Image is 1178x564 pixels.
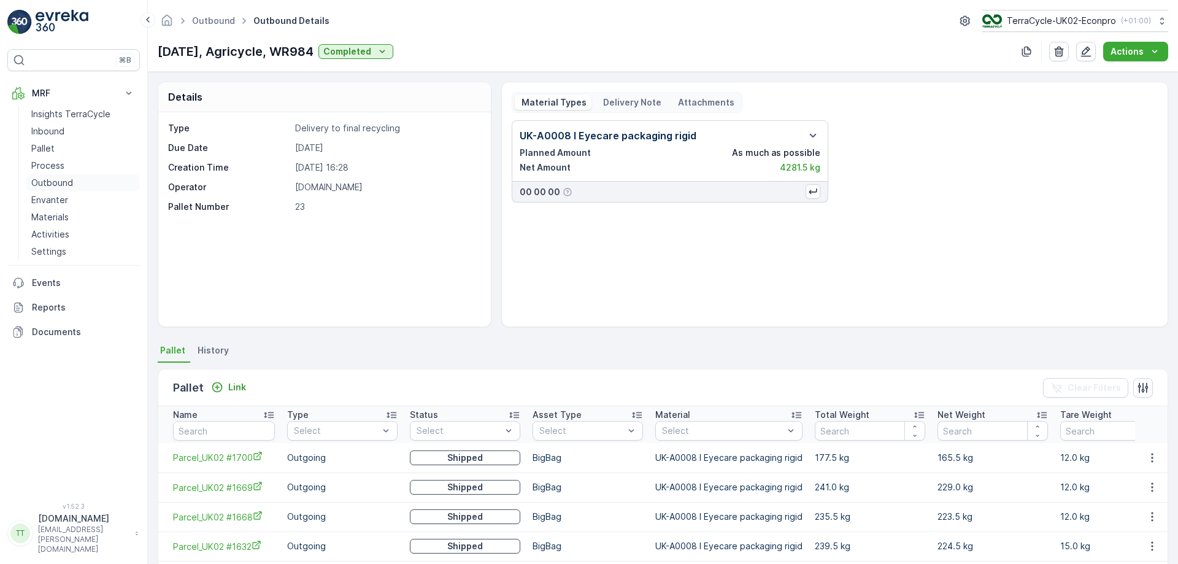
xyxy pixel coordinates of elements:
a: Materials [26,209,140,226]
p: 235.5 kg [815,511,925,523]
p: Attachments [676,96,734,109]
p: 229.0 kg [937,481,1048,493]
input: Search [815,421,925,441]
p: Pallet [31,142,55,155]
button: Actions [1103,42,1168,61]
p: Inbound [31,125,64,137]
p: Activities [31,228,69,241]
a: Insights TerraCycle [26,106,140,123]
p: 15.0 kg [1060,540,1171,552]
button: Shipped [410,450,520,465]
p: Envanter [31,194,68,206]
p: MRF [32,87,115,99]
button: Shipped [410,480,520,495]
a: Parcel_UK02 #1632 [173,540,275,553]
span: Pallet [160,344,185,357]
img: terracycle_logo_wKaHoWT.png [982,14,1002,28]
p: UK-A0008 I Eyecare packaging rigid [655,481,803,493]
p: 12.0 kg [1060,481,1171,493]
a: Homepage [160,18,174,29]
p: Outgoing [287,540,398,552]
p: Process [31,160,64,172]
p: Documents [32,326,135,338]
button: Shipped [410,509,520,524]
p: Total Weight [815,409,869,421]
p: Select [417,425,501,437]
p: Delivery to final recycling [295,122,478,134]
a: Pallet [26,140,140,157]
p: Outgoing [287,452,398,464]
button: Completed [318,44,393,59]
p: 23 [295,201,478,213]
p: Outgoing [287,481,398,493]
p: Material Types [520,96,587,109]
p: ⌘B [119,55,131,65]
a: Parcel_UK02 #1700 [173,451,275,464]
button: Clear Filters [1043,378,1128,398]
a: Settings [26,243,140,260]
button: TerraCycle-UK02-Econpro(+01:00) [982,10,1168,32]
span: Outbound Details [251,15,332,27]
p: Type [287,409,309,421]
p: Pallet [173,379,204,396]
p: Operator [168,181,290,193]
p: Pallet Number [168,201,290,213]
input: Search [937,421,1048,441]
p: Clear Filters [1068,382,1121,394]
a: Outbound [26,174,140,191]
p: Status [410,409,438,421]
p: Select [539,425,624,437]
p: [DOMAIN_NAME] [295,181,478,193]
p: 177.5 kg [815,452,925,464]
p: [DATE], Agricycle, WR984 [158,42,314,61]
p: As much as possible [732,147,820,159]
span: Parcel_UK02 #1668 [173,511,275,523]
p: 165.5 kg [937,452,1048,464]
p: [DATE] [295,142,478,154]
p: Shipped [447,481,483,493]
p: Outgoing [287,511,398,523]
p: Select [662,425,783,437]
p: Actions [1111,45,1144,58]
p: Type [168,122,290,134]
p: Link [228,381,246,393]
p: [DOMAIN_NAME] [38,512,129,525]
p: Net Amount [520,161,571,174]
button: Link [206,380,251,395]
p: Net Weight [937,409,985,421]
p: UK-A0008 I Eyecare packaging rigid [655,452,803,464]
a: Inbound [26,123,140,140]
p: Shipped [447,452,483,464]
p: Tare Weight [1060,409,1112,421]
img: logo_light-DOdMpM7g.png [36,10,88,34]
p: 239.5 kg [815,540,925,552]
p: Select [294,425,379,437]
p: UK-A0008 I Eyecare packaging rigid [655,540,803,552]
p: Reports [32,301,135,314]
p: TerraCycle-UK02-Econpro [1007,15,1116,27]
p: Delivery Note [601,96,661,109]
p: Settings [31,245,66,258]
p: ( +01:00 ) [1121,16,1151,26]
p: Creation Time [168,161,290,174]
input: Search [173,421,275,441]
p: Shipped [447,540,483,552]
a: Events [7,271,140,295]
button: MRF [7,81,140,106]
p: 224.5 kg [937,540,1048,552]
p: Planned Amount [520,147,591,159]
div: TT [10,523,30,543]
p: Asset Type [533,409,582,421]
span: History [198,344,229,357]
p: BigBag [533,511,643,523]
p: [EMAIL_ADDRESS][PERSON_NAME][DOMAIN_NAME] [38,525,129,554]
p: 223.5 kg [937,511,1048,523]
p: Due Date [168,142,290,154]
p: BigBag [533,540,643,552]
img: logo [7,10,32,34]
p: Materials [31,211,69,223]
p: 4281.5 kg [780,161,820,174]
a: Reports [7,295,140,320]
